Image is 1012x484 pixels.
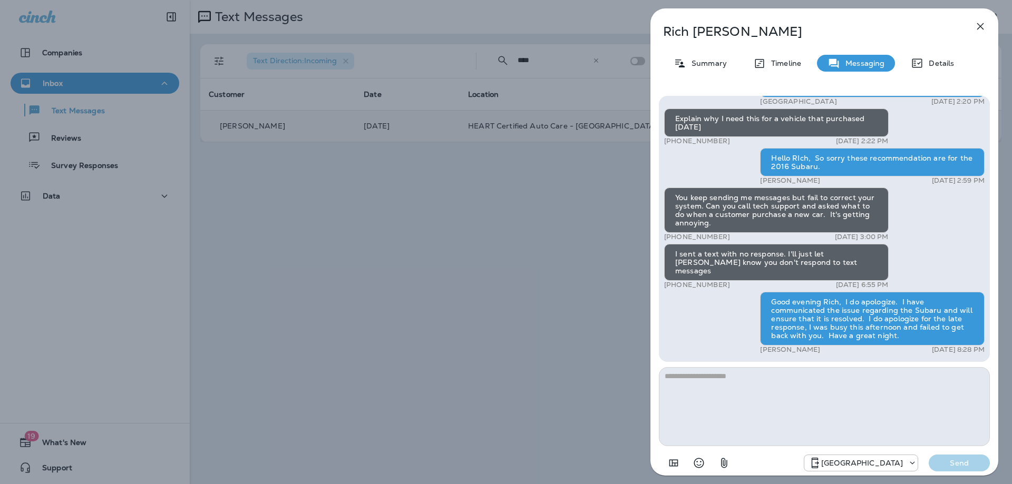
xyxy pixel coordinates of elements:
[760,292,985,345] div: Good evening Rich, I do apologize. I have communicated the issue regarding the Subaru and will en...
[760,176,820,185] p: [PERSON_NAME]
[804,457,918,469] div: +1 (847) 262-3704
[686,59,727,67] p: Summary
[821,459,903,467] p: [GEOGRAPHIC_DATA]
[663,452,684,473] button: Add in a premade template
[835,233,889,241] p: [DATE] 3:00 PM
[663,24,951,39] p: Rich [PERSON_NAME]
[766,59,801,67] p: Timeline
[664,187,889,233] div: You keep sending me messages but fail to correct your system. Can you call tech support and asked...
[840,59,884,67] p: Messaging
[760,97,836,106] p: [GEOGRAPHIC_DATA]
[664,108,889,137] div: Explain why I need this for a vehicle that purchased [DATE]
[760,148,985,176] div: Hello RIch, So sorry these recommendation are for the 2016 Subaru.
[932,176,985,185] p: [DATE] 2:59 PM
[836,281,889,289] p: [DATE] 6:55 PM
[688,452,709,473] button: Select an emoji
[932,345,985,354] p: [DATE] 8:28 PM
[923,59,954,67] p: Details
[836,137,889,145] p: [DATE] 2:22 PM
[931,97,985,106] p: [DATE] 2:20 PM
[664,281,730,289] p: [PHONE_NUMBER]
[664,233,730,241] p: [PHONE_NUMBER]
[664,244,889,281] div: I sent a text with no response. I'll just let [PERSON_NAME] know you don't respond to text messages
[664,137,730,145] p: [PHONE_NUMBER]
[760,345,820,354] p: [PERSON_NAME]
